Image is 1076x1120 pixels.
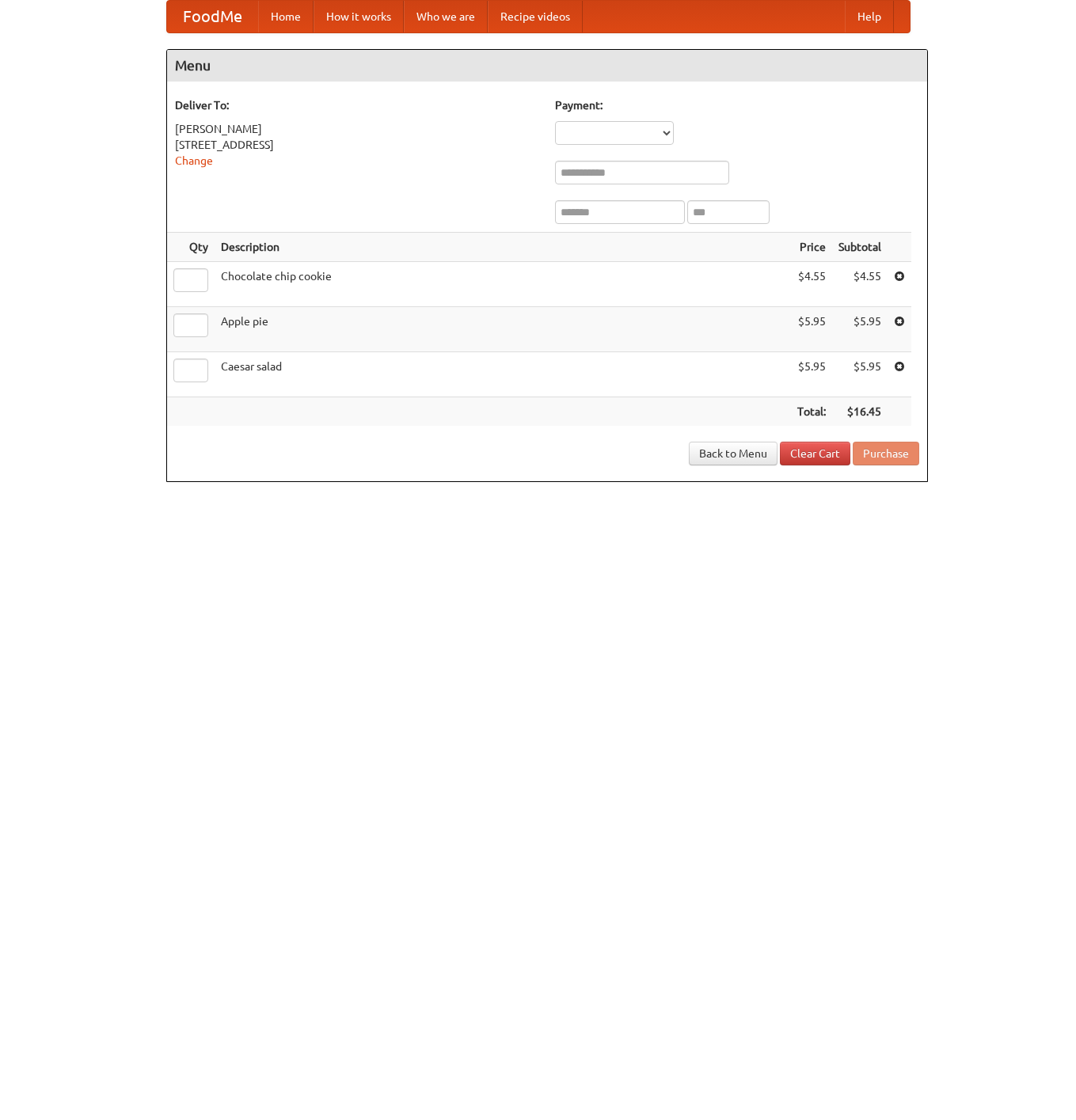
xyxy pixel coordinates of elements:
[832,233,888,262] th: Subtotal
[791,397,832,427] th: Total:
[215,233,791,262] th: Description
[167,50,927,82] h4: Menu
[832,352,888,397] td: $5.95
[780,442,850,465] a: Clear Cart
[167,233,215,262] th: Qty
[845,1,894,32] a: Help
[791,352,832,397] td: $5.95
[791,233,832,262] th: Price
[791,307,832,352] td: $5.95
[853,442,919,465] button: Purchase
[488,1,583,32] a: Recipe videos
[215,262,791,307] td: Chocolate chip cookie
[215,307,791,352] td: Apple pie
[175,97,539,113] h5: Deliver To:
[258,1,314,32] a: Home
[314,1,404,32] a: How it works
[215,352,791,397] td: Caesar salad
[832,397,888,427] th: $16.45
[167,1,258,32] a: FoodMe
[404,1,488,32] a: Who we are
[555,97,919,113] h5: Payment:
[175,121,539,137] div: [PERSON_NAME]
[689,442,778,465] a: Back to Menu
[175,137,539,153] div: [STREET_ADDRESS]
[832,307,888,352] td: $5.95
[791,262,832,307] td: $4.55
[175,154,213,167] a: Change
[832,262,888,307] td: $4.55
